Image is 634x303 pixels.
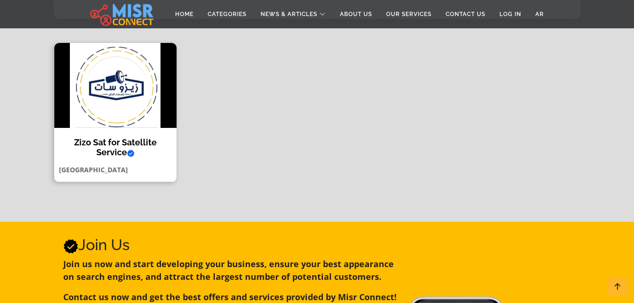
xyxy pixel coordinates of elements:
img: Zizo Sat for Satellite Service [54,43,177,128]
p: Join us now and start developing your business, ensure your best appearance on search engines, an... [63,258,398,283]
a: About Us [333,5,379,23]
a: Home [168,5,201,23]
p: [GEOGRAPHIC_DATA] [54,165,177,175]
a: Contact Us [439,5,492,23]
svg: Verified account [63,239,78,254]
a: AR [528,5,551,23]
a: Our Services [379,5,439,23]
span: News & Articles [261,10,317,18]
a: Zizo Sat for Satellite Service Zizo Sat for Satellite Service [GEOGRAPHIC_DATA] [48,42,183,182]
a: News & Articles [254,5,333,23]
a: Categories [201,5,254,23]
svg: Verified account [127,150,135,157]
img: main.misr_connect [90,2,153,26]
h4: Zizo Sat for Satellite Service [61,137,169,158]
a: Log in [492,5,528,23]
h2: Join Us [63,236,398,254]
